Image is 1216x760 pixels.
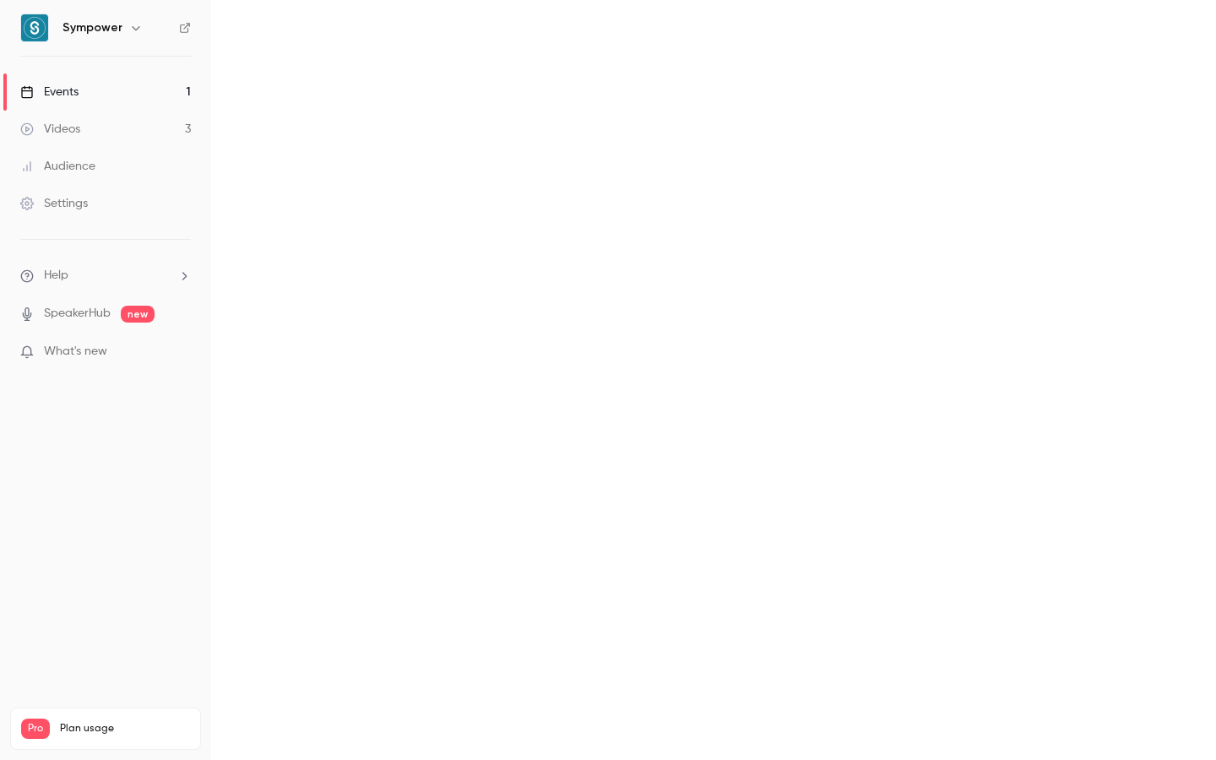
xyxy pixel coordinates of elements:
iframe: Noticeable Trigger [171,345,191,360]
div: Events [20,84,79,100]
span: new [121,306,155,323]
a: SpeakerHub [44,305,111,323]
div: Videos [20,121,80,138]
span: Plan usage [60,722,190,736]
span: Help [44,267,68,285]
img: Sympower [21,14,48,41]
li: help-dropdown-opener [20,267,191,285]
div: Audience [20,158,95,175]
h6: Sympower [62,19,122,36]
span: Pro [21,719,50,739]
div: Settings [20,195,88,212]
span: What's new [44,343,107,361]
